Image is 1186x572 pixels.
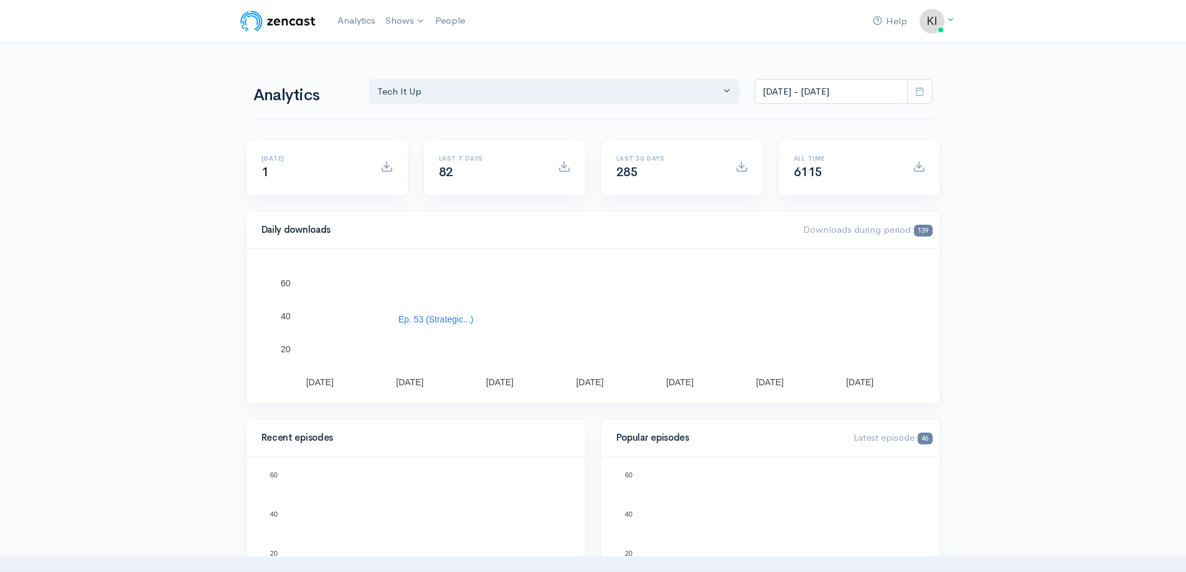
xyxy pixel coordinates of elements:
[486,377,513,387] text: [DATE]
[380,7,430,35] a: Shows
[794,155,898,162] h6: All time
[261,264,925,388] svg: A chart.
[430,7,470,34] a: People
[261,433,563,443] h4: Recent episodes
[281,344,291,354] text: 20
[616,433,839,443] h4: Popular episodes
[458,480,478,487] text: Ep. 52
[261,225,789,235] h4: Daily downloads
[270,471,277,479] text: 60
[281,278,291,288] text: 60
[624,550,632,557] text: 20
[270,510,277,518] text: 40
[398,314,473,324] text: Ep. 53 (Strategic...)
[238,9,318,34] img: ZenCast Logo
[854,431,932,443] span: Latest episode:
[439,164,453,180] span: 82
[377,85,721,99] div: Tech It Up
[270,550,277,557] text: 20
[369,79,740,105] button: Tech It Up
[656,480,676,487] text: Ep. 52
[306,377,333,387] text: [DATE]
[868,8,912,35] a: Help
[396,377,423,387] text: [DATE]
[616,155,720,162] h6: Last 30 days
[755,79,908,105] input: analytics date range selector
[920,9,944,34] img: ...
[794,164,822,180] span: 6115
[439,155,543,162] h6: Last 7 days
[253,87,354,105] h1: Analytics
[708,504,728,511] text: Ep. 53
[624,510,632,518] text: 40
[261,164,269,180] span: 1
[511,504,530,511] text: Ep. 53
[803,223,932,235] span: Downloads during period:
[281,311,291,321] text: 40
[914,225,932,237] span: 139
[624,471,632,479] text: 60
[332,7,380,34] a: Analytics
[666,377,694,387] text: [DATE]
[918,433,932,444] span: 46
[846,377,873,387] text: [DATE]
[576,377,603,387] text: [DATE]
[616,164,638,180] span: 285
[261,155,365,162] h6: [DATE]
[756,377,783,387] text: [DATE]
